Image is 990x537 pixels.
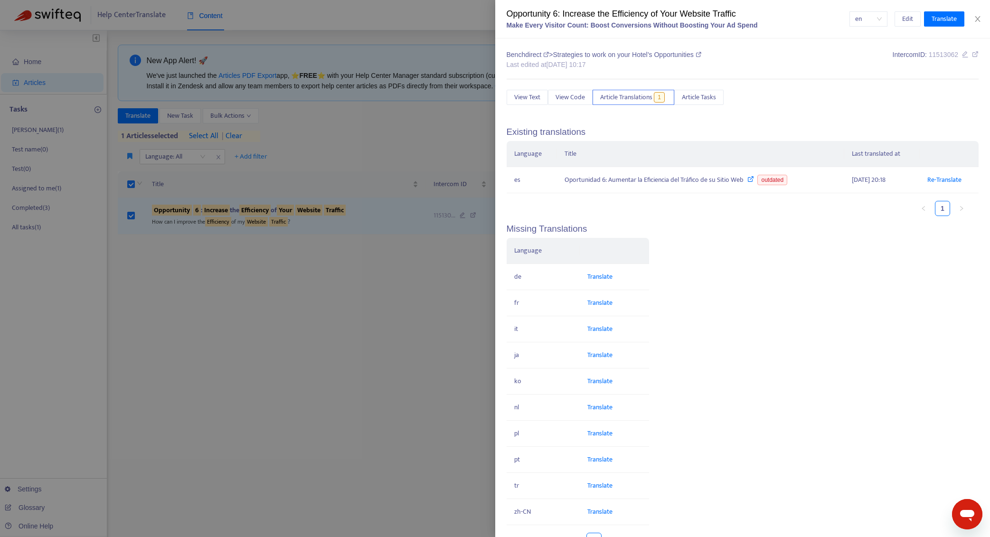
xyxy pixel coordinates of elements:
button: Article Tasks [674,90,724,105]
td: pl [507,421,580,447]
span: View Code [556,92,585,103]
td: it [507,316,580,342]
div: Oportunidad 6: Aumentar la Eficiencia del Tráfico de su Sitio Web [565,175,837,185]
button: left [916,201,931,216]
button: Edit [895,11,921,27]
span: Article Translations [600,92,652,103]
a: Translate [587,271,613,282]
button: View Code [548,90,593,105]
a: Re-Translate [927,174,962,185]
button: right [954,201,969,216]
span: View Text [514,92,540,103]
td: zh-CN [507,499,580,525]
td: [DATE] 20:18 [844,167,920,193]
h5: Missing Translations [507,224,979,235]
div: Opportunity 6: Increase the Efficiency of Your Website Traffic [507,8,849,20]
th: Language [507,141,557,167]
span: 11513062 [929,51,958,58]
span: Translate [932,14,957,24]
iframe: Button to launch messaging window [952,499,982,529]
a: Translate [587,376,613,386]
a: Translate [587,402,613,413]
button: Translate [924,11,964,27]
a: Translate [587,428,613,439]
span: Edit [902,14,913,24]
a: Translate [587,480,613,491]
span: left [921,206,926,211]
span: 1 [654,92,665,103]
td: ko [507,368,580,395]
a: 1 [935,201,950,216]
span: Article Tasks [682,92,716,103]
span: en [855,12,882,26]
span: close [974,15,981,23]
td: fr [507,290,580,316]
td: pt [507,447,580,473]
a: Translate [587,506,613,517]
button: View Text [507,90,548,105]
a: Translate [587,349,613,360]
td: tr [507,473,580,499]
th: Title [557,141,844,167]
a: Translate [587,323,613,334]
td: nl [507,395,580,421]
li: 1 [935,201,950,216]
td: de [507,264,580,290]
a: Translate [587,297,613,308]
span: right [959,206,964,211]
li: Next Page [954,201,969,216]
td: ja [507,342,580,368]
h5: Existing translations [507,127,979,138]
div: Make Every Visitor Count: Boost Conversions Without Boosting Your Ad Spend [507,20,849,30]
li: Previous Page [916,201,931,216]
span: Benchdirect > [507,51,553,58]
button: Article Translations1 [593,90,674,105]
span: Strategies to work on your Hotel’s Opportunities [553,51,701,58]
th: Last translated at [844,141,920,167]
button: Close [971,15,984,24]
div: Last edited at [DATE] 10:17 [507,60,701,70]
span: outdated [757,175,787,185]
div: Intercom ID: [893,50,979,70]
a: Translate [587,454,613,465]
td: es [507,167,557,193]
th: Language [507,238,580,264]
